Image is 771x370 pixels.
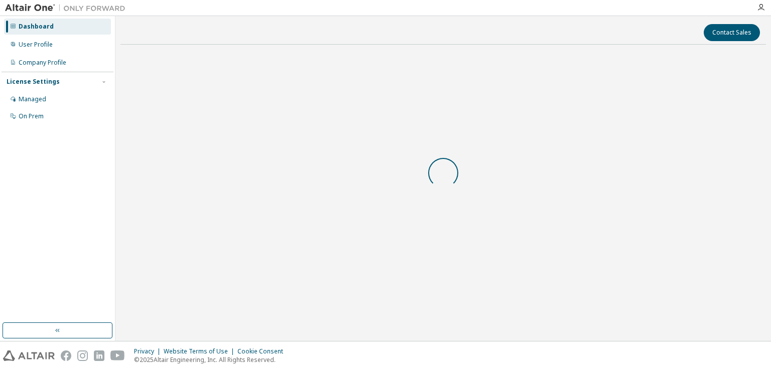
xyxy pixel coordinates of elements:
[5,3,131,13] img: Altair One
[134,347,164,355] div: Privacy
[94,350,104,361] img: linkedin.svg
[19,41,53,49] div: User Profile
[164,347,237,355] div: Website Terms of Use
[19,23,54,31] div: Dashboard
[3,350,55,361] img: altair_logo.svg
[110,350,125,361] img: youtube.svg
[7,78,60,86] div: License Settings
[704,24,760,41] button: Contact Sales
[77,350,88,361] img: instagram.svg
[19,59,66,67] div: Company Profile
[19,112,44,120] div: On Prem
[134,355,289,364] p: © 2025 Altair Engineering, Inc. All Rights Reserved.
[61,350,71,361] img: facebook.svg
[237,347,289,355] div: Cookie Consent
[19,95,46,103] div: Managed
